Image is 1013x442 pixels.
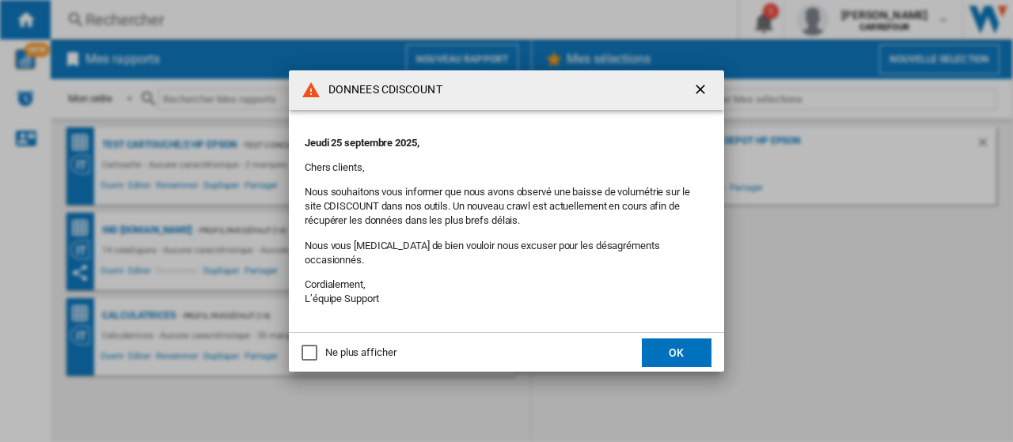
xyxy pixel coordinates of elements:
strong: Jeudi 25 septembre 2025, [305,137,419,149]
div: Ne plus afficher [325,346,396,360]
p: Nous souhaitons vous informer que nous avons observé une baisse de volumétrie sur le site CDISCOU... [305,185,708,229]
h4: DONNEES CDISCOUNT [321,82,442,98]
p: Nous vous [MEDICAL_DATA] de bien vouloir nous excuser pour les désagréments occasionnés. [305,239,708,267]
p: Cordialement, L’équipe Support [305,278,708,306]
button: OK [642,338,711,367]
button: getI18NText('BUTTONS.CLOSE_DIALOG') [686,74,718,106]
md-checkbox: Ne plus afficher [302,346,396,361]
ng-md-icon: getI18NText('BUTTONS.CLOSE_DIALOG') [692,81,711,100]
p: Chers clients, [305,161,708,175]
